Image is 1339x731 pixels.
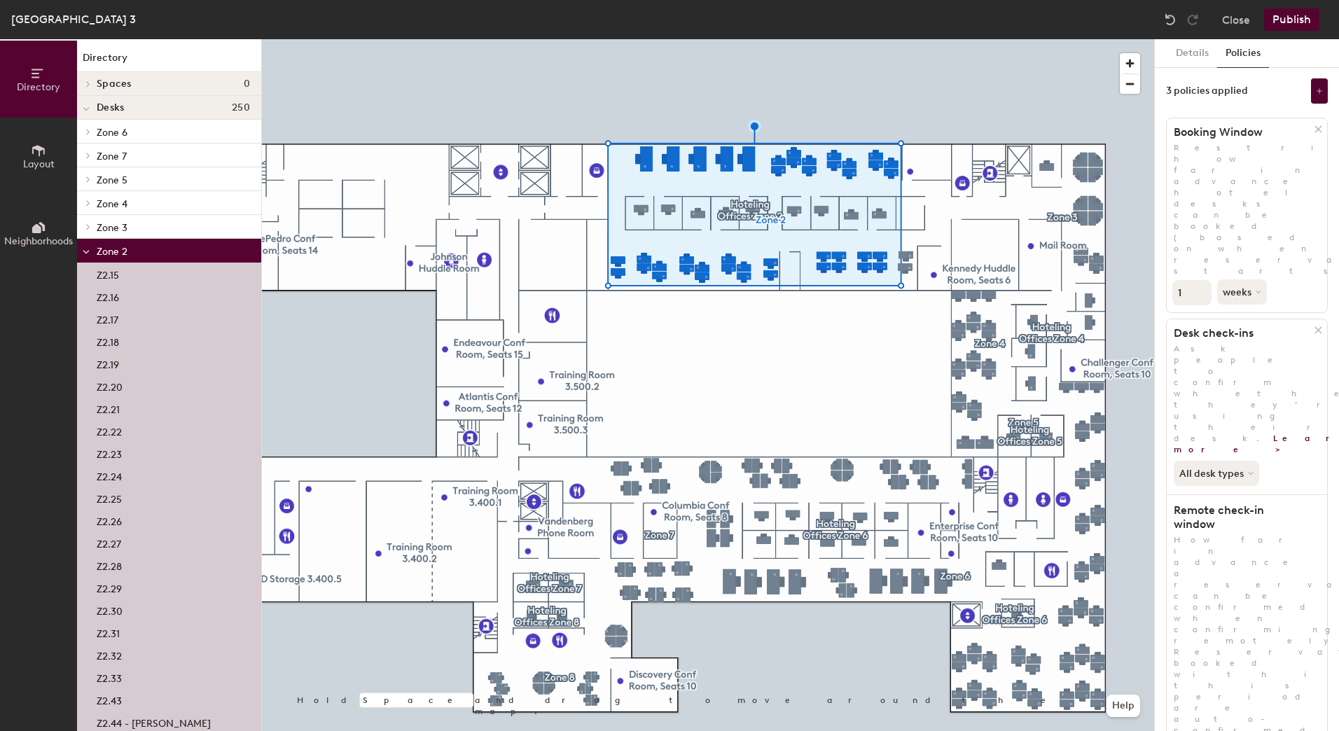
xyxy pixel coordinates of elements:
[1167,142,1327,277] p: Restrict how far in advance hotel desks can be booked (based on when reservation starts).
[97,377,123,394] p: Z2.20
[97,265,119,281] p: Z2.15
[244,78,250,90] span: 0
[97,288,119,304] p: Z2.16
[97,669,122,685] p: Z2.33
[97,355,119,371] p: Z2.19
[97,333,119,349] p: Z2.18
[97,151,127,162] span: Zone 7
[1222,8,1250,31] button: Close
[97,579,122,595] p: Z2.29
[97,198,127,210] span: Zone 4
[1167,326,1314,340] h1: Desk check-ins
[97,646,122,662] p: Z2.32
[97,310,118,326] p: Z2.17
[1106,695,1140,717] button: Help
[1174,461,1259,486] button: All desk types
[97,246,127,258] span: Zone 2
[11,11,136,28] div: [GEOGRAPHIC_DATA] 3
[97,422,122,438] p: Z2.22
[97,534,121,550] p: Z2.27
[1163,13,1177,27] img: Undo
[23,158,55,170] span: Layout
[77,50,261,72] h1: Directory
[97,601,123,618] p: Z2.30
[1217,279,1267,305] button: weeks
[1167,503,1314,531] h1: Remote check-in window
[97,713,211,730] p: Z2.44 - [PERSON_NAME]
[4,235,73,247] span: Neighborhoods
[1186,13,1200,27] img: Redo
[97,512,122,528] p: Z2.26
[97,557,122,573] p: Z2.28
[97,127,127,139] span: Zone 6
[232,102,250,113] span: 250
[97,78,132,90] span: Spaces
[97,400,120,416] p: Z2.21
[1264,8,1319,31] button: Publish
[97,489,122,506] p: Z2.25
[97,222,127,234] span: Zone 3
[97,174,127,186] span: Zone 5
[1217,39,1269,68] button: Policies
[97,467,122,483] p: Z2.24
[17,81,60,93] span: Directory
[1167,39,1217,68] button: Details
[97,691,122,707] p: Z2.43
[1167,125,1314,139] h1: Booking Window
[1166,85,1248,97] div: 3 policies applied
[97,102,124,113] span: Desks
[97,624,120,640] p: Z2.31
[97,445,122,461] p: Z2.23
